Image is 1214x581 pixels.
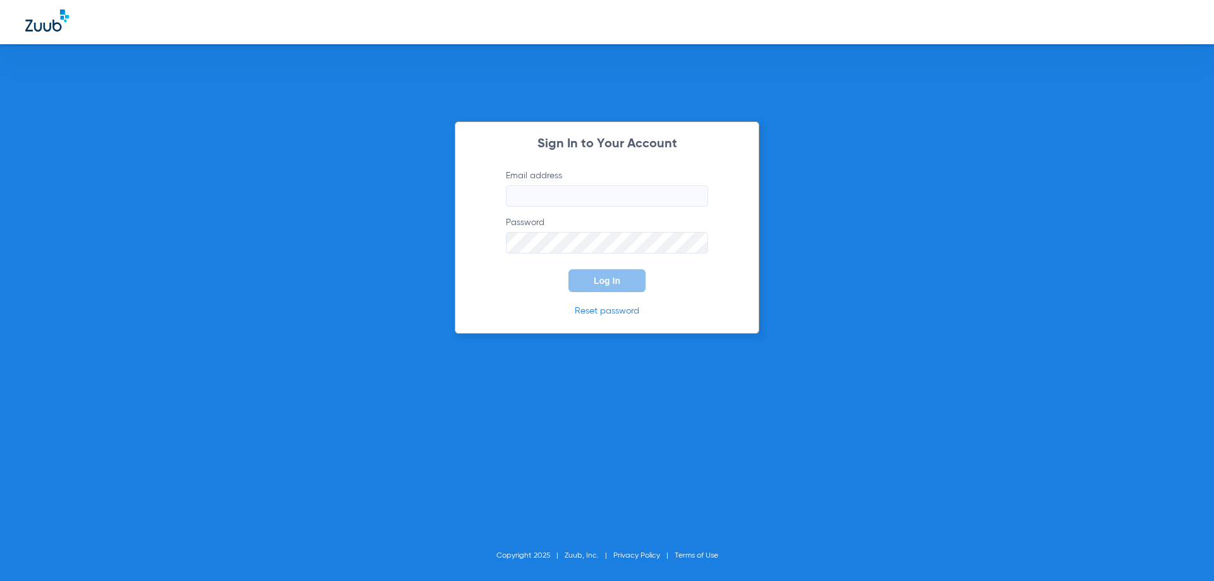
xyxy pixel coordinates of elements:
label: Email address [506,169,708,207]
button: Log In [568,269,646,292]
li: Zuub, Inc. [565,549,613,562]
input: Password [506,232,708,254]
a: Reset password [575,307,639,315]
span: Log In [594,276,620,286]
li: Copyright 2025 [496,549,565,562]
iframe: Chat Widget [1151,520,1214,581]
a: Privacy Policy [613,552,660,560]
label: Password [506,216,708,254]
a: Terms of Use [675,552,718,560]
input: Email address [506,185,708,207]
img: Zuub Logo [25,9,69,32]
h2: Sign In to Your Account [487,138,727,150]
